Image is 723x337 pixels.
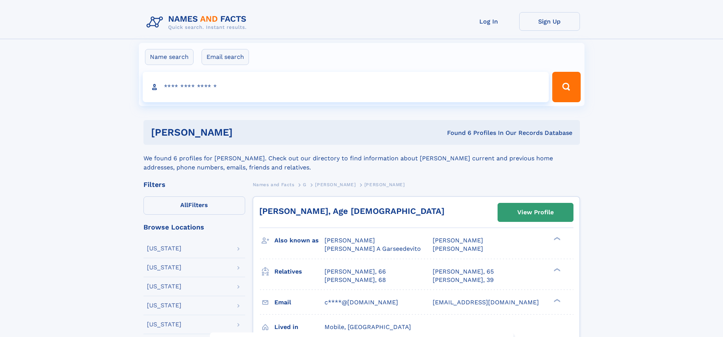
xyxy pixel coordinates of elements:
[147,283,181,290] div: [US_STATE]
[324,237,375,244] span: [PERSON_NAME]
[517,204,554,221] div: View Profile
[552,267,561,272] div: ❯
[552,72,580,102] button: Search Button
[147,321,181,328] div: [US_STATE]
[315,180,356,189] a: [PERSON_NAME]
[145,49,194,65] label: Name search
[324,245,421,252] span: [PERSON_NAME] A Garseedevito
[143,72,549,102] input: search input
[147,264,181,271] div: [US_STATE]
[433,267,494,276] a: [PERSON_NAME], 65
[180,201,188,209] span: All
[303,180,307,189] a: G
[274,321,324,334] h3: Lived in
[143,196,245,215] label: Filters
[147,302,181,309] div: [US_STATE]
[433,299,539,306] span: [EMAIL_ADDRESS][DOMAIN_NAME]
[364,182,405,187] span: [PERSON_NAME]
[303,182,307,187] span: G
[143,145,580,172] div: We found 6 profiles for [PERSON_NAME]. Check out our directory to find information about [PERSON_...
[315,182,356,187] span: [PERSON_NAME]
[274,265,324,278] h3: Relatives
[274,234,324,247] h3: Also known as
[143,181,245,188] div: Filters
[519,12,580,31] a: Sign Up
[324,276,386,284] a: [PERSON_NAME], 68
[253,180,295,189] a: Names and Facts
[202,49,249,65] label: Email search
[552,298,561,303] div: ❯
[324,267,386,276] a: [PERSON_NAME], 66
[151,128,340,137] h1: [PERSON_NAME]
[143,224,245,231] div: Browse Locations
[433,276,494,284] a: [PERSON_NAME], 39
[433,245,483,252] span: [PERSON_NAME]
[143,12,253,33] img: Logo Names and Facts
[340,129,572,137] div: Found 6 Profiles In Our Records Database
[274,296,324,309] h3: Email
[458,12,519,31] a: Log In
[433,237,483,244] span: [PERSON_NAME]
[498,203,573,222] a: View Profile
[147,245,181,252] div: [US_STATE]
[259,206,444,216] a: [PERSON_NAME], Age [DEMOGRAPHIC_DATA]
[552,236,561,241] div: ❯
[324,323,411,331] span: Mobile, [GEOGRAPHIC_DATA]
